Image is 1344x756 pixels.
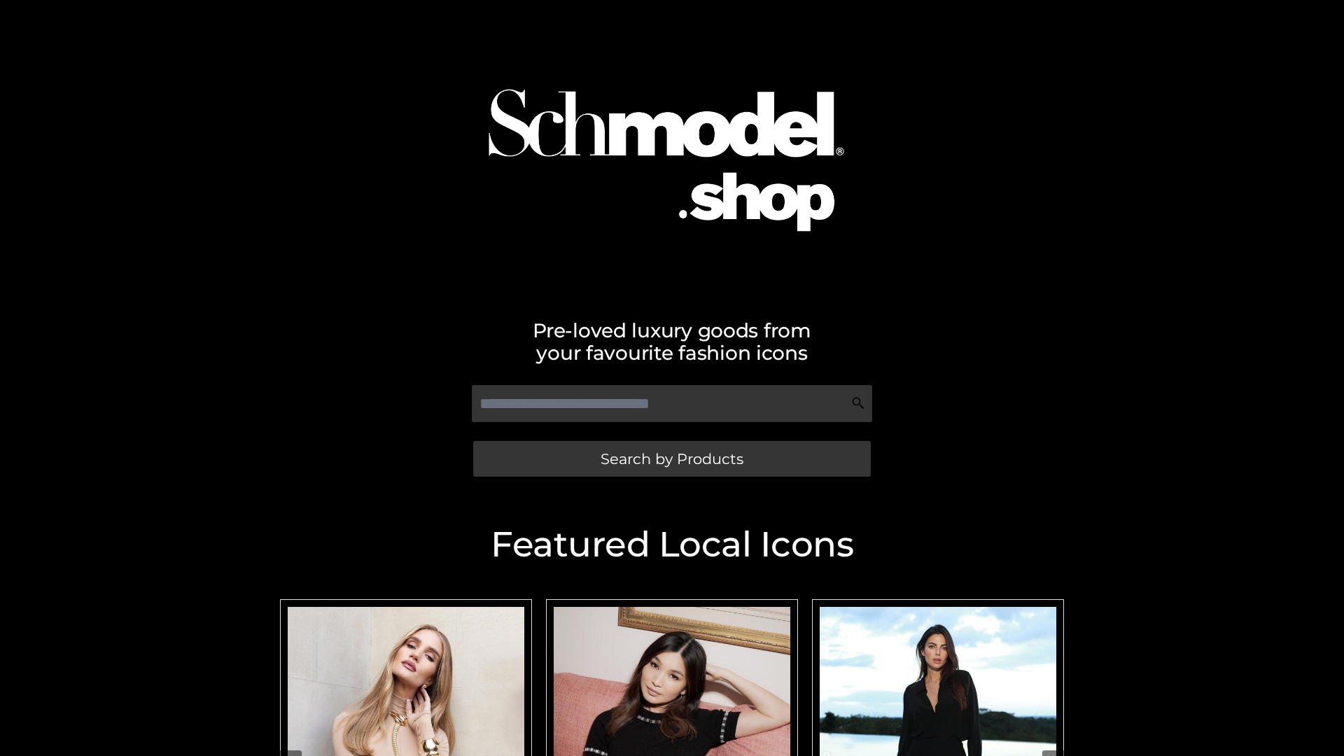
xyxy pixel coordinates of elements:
a: Search by Products [473,441,871,477]
span: Search by Products [601,451,743,466]
img: Search Icon [851,396,865,410]
h2: Pre-loved luxury goods from your favourite fashion icons [273,319,1071,364]
h2: Featured Local Icons​ [273,527,1071,562]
